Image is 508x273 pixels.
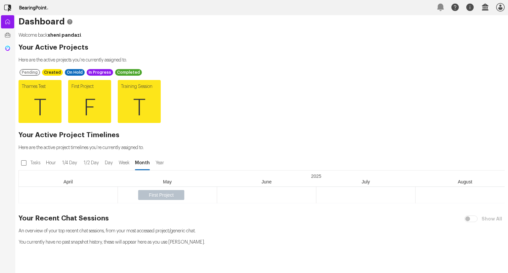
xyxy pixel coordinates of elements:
h2: Your Recent Chat Sessions [19,215,505,222]
span: T [118,88,161,128]
span: 1/4 Day [61,160,79,166]
div: Completed [115,69,142,76]
span: F [68,88,111,128]
span: Month [134,160,150,166]
a: Thames TestT [19,80,62,123]
span: T [19,88,62,128]
img: Customer Logo [15,2,52,14]
div: On Hold [65,69,85,76]
h2: Your Active Project Timelines [19,132,505,138]
label: Tasks [29,157,43,169]
span: Hour [45,160,57,166]
strong: xheni pandazi [48,33,81,37]
div: Pending [20,69,40,76]
span: Year [154,160,166,166]
img: Generic Chat [4,45,11,52]
a: Training SessionT [118,80,161,123]
label: Show All [480,213,505,225]
p: Welcome back . [19,32,505,39]
p: An overview of your top recent chat sessions, from your most accessed project/generic chat. [19,228,505,234]
a: First ProjectF [68,80,111,123]
h2: Your Active Projects [19,44,505,51]
p: You currently have no past snapshot history, these will appear here as you use [PERSON_NAME]. [19,239,505,246]
div: In Progress [87,69,113,76]
p: Here are the active project timelines you're currently assigned to. [19,144,505,151]
p: Here are the active projects you're currently assigned to. [19,57,505,63]
span: Day [104,160,114,166]
span: 1/2 Day [82,160,100,166]
div: Created [42,69,63,76]
span: Week [117,160,131,166]
a: Generic Chat [1,42,14,55]
h1: Dashboard [19,19,505,25]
